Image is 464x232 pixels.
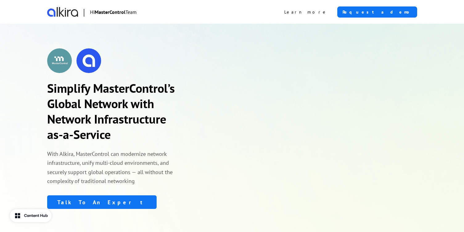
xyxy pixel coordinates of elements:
button: Content Hub [10,209,51,222]
h1: Simplify MasterControl’s Global Network with Network Infrastructure as-a-Service [47,80,184,142]
strong: MasterControl [95,9,125,15]
span: | [83,6,85,18]
a: Request a demo [337,6,417,18]
p: Hi Team [90,8,137,16]
a: Talk To An Expert [47,195,157,209]
div: Content Hub [24,213,48,219]
a: Learn more [279,6,332,18]
p: With Alkira, MasterControl can modernize network infrastructure, unify multi-cloud environments, ... [47,149,184,185]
